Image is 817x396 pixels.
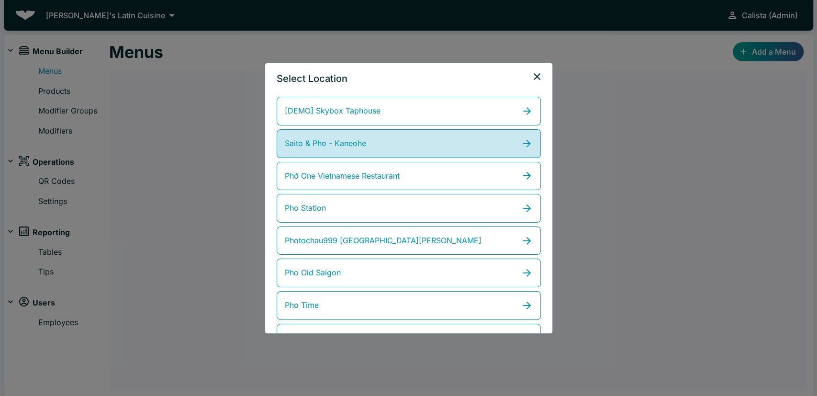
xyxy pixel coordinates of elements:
a: Phở One Vietnamese Restaurant [277,162,541,191]
span: Saito & Pho - Kaneohe [285,137,366,150]
span: Saito & Pho - Waianae [285,332,365,344]
span: Photochau999 [GEOGRAPHIC_DATA][PERSON_NAME] [285,235,481,247]
a: Saito & Pho - Kaneohe [277,129,541,158]
h2: Select Location [265,63,359,94]
span: Pho Time [285,299,319,312]
span: [DEMO] Skybox Taphouse [285,105,381,117]
a: Pho Time [277,291,541,320]
span: Pho Old Saigon [285,267,341,279]
a: Saito & Pho - Waianae [277,324,541,352]
a: Pho Old Saigon [277,259,541,287]
a: Photochau999 [GEOGRAPHIC_DATA][PERSON_NAME] [277,226,541,255]
span: Phở One Vietnamese Restaurant [285,170,400,182]
button: close [527,67,547,86]
a: Pho Station [277,194,541,223]
a: [DEMO] Skybox Taphouse [277,97,541,125]
span: Pho Station [285,202,326,215]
